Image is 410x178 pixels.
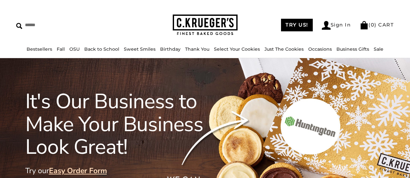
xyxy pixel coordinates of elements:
[371,22,375,28] span: 0
[49,166,107,176] a: Easy Order Form
[322,21,331,30] img: Account
[27,46,52,52] a: Bestsellers
[16,23,22,29] img: Search
[160,46,181,52] a: Birthday
[124,46,156,52] a: Sweet Smiles
[16,20,103,30] input: Search
[374,46,383,52] a: Sale
[57,46,65,52] a: Fall
[308,46,332,52] a: Occasions
[185,46,209,52] a: Thank You
[322,21,351,30] a: Sign In
[360,22,394,28] a: (0) CART
[214,46,260,52] a: Select Your Cookies
[281,19,313,31] a: TRY US!
[69,46,80,52] a: OSU
[360,21,369,29] img: Bag
[336,46,369,52] a: Business Gifts
[84,46,119,52] a: Back to School
[25,90,231,158] h1: It's Our Business to Make Your Business Look Great!
[173,15,238,36] img: C.KRUEGER'S
[264,46,304,52] a: Just The Cookies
